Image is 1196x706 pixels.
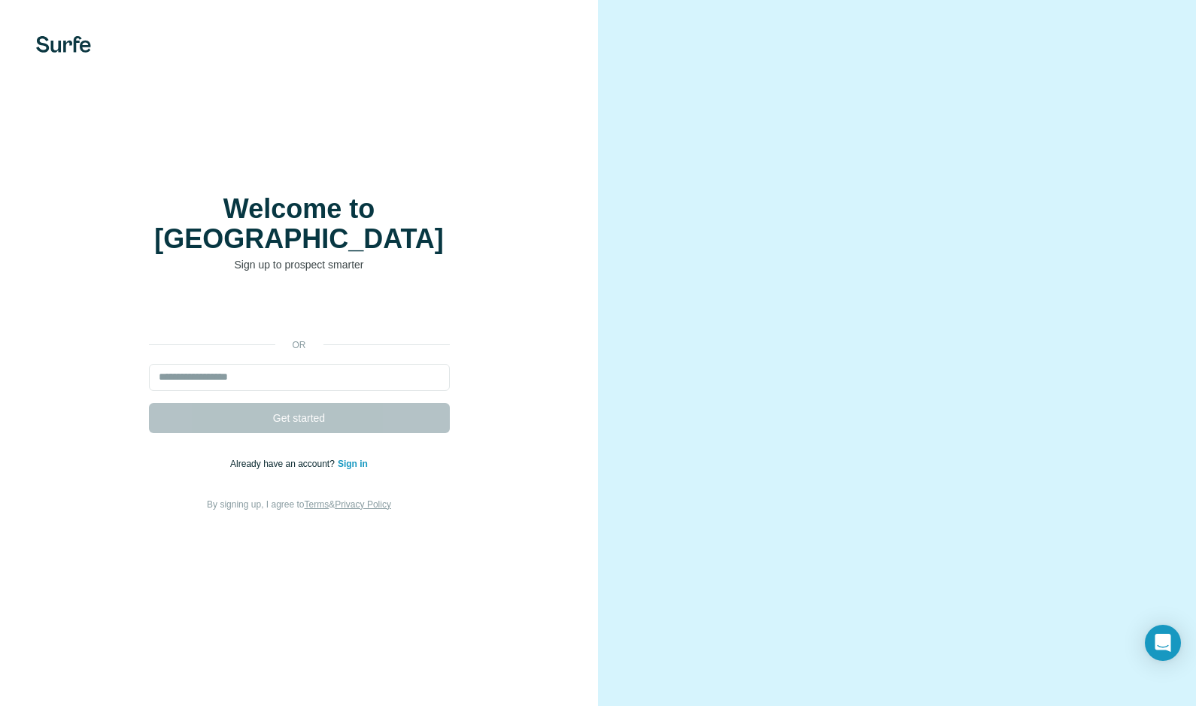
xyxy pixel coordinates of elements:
[335,499,391,510] a: Privacy Policy
[141,295,457,328] iframe: Sign in with Google Button
[207,499,391,510] span: By signing up, I agree to &
[275,338,323,352] p: or
[305,499,329,510] a: Terms
[149,257,450,272] p: Sign up to prospect smarter
[338,459,368,469] a: Sign in
[36,36,91,53] img: Surfe's logo
[230,459,338,469] span: Already have an account?
[149,194,450,254] h1: Welcome to [GEOGRAPHIC_DATA]
[1145,625,1181,661] div: Open Intercom Messenger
